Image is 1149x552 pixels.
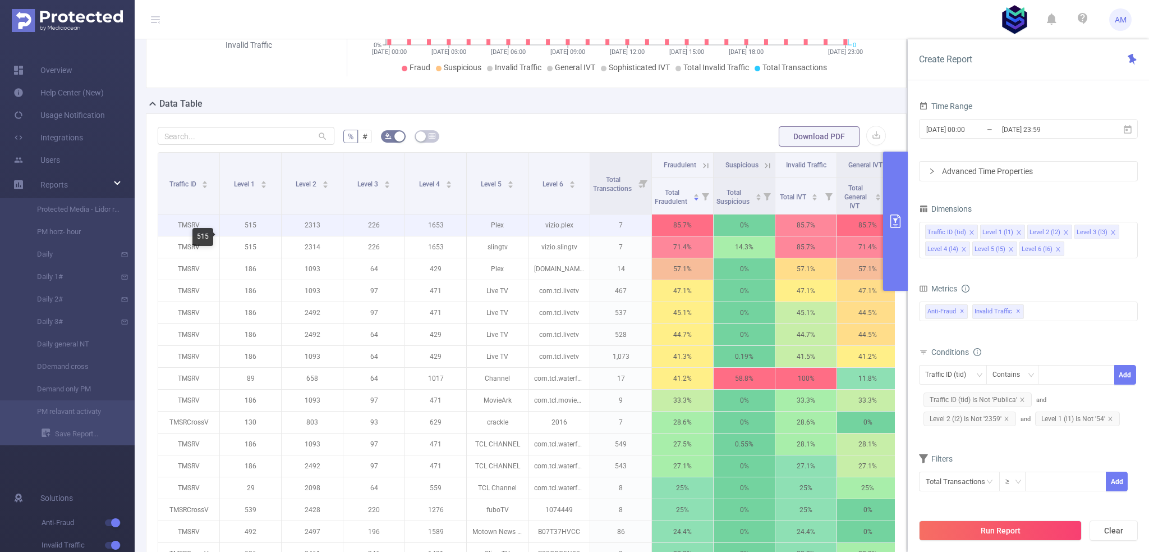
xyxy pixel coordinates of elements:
span: Invalid Traffic [495,63,541,72]
p: 64 [343,368,405,389]
p: 97 [343,302,405,323]
button: Run Report [919,521,1082,541]
i: icon: right [929,168,935,175]
i: icon: caret-up [384,179,390,183]
div: Traffic ID (tid) [927,225,966,240]
p: 429 [405,258,466,280]
span: Level 1 (l1) Is Not '54' [1035,412,1120,426]
p: 549 [590,434,651,455]
p: TMSRV [158,434,219,455]
i: icon: caret-up [812,192,818,195]
p: 429 [405,324,466,345]
a: Overview [13,59,72,81]
p: 0% [714,390,775,411]
i: icon: caret-down [507,184,513,187]
p: com.tcl.livetv [528,280,590,302]
a: Users [13,149,60,171]
tspan: [DATE] 18:00 [729,48,764,56]
div: Level 3 (l3) [1077,225,1107,240]
p: 100% [775,368,837,389]
p: 71.4% [837,236,898,258]
a: Daily 3# [22,311,121,333]
span: Metrics [919,284,957,293]
button: Clear [1090,521,1138,541]
span: Invalid Traffic [786,161,826,169]
p: 528 [590,324,651,345]
p: com.tcl.waterfall.overseas [528,455,590,477]
p: 0% [714,455,775,477]
p: 44.7% [652,324,713,345]
p: 14.3% [714,236,775,258]
p: TMSRV [158,215,219,236]
span: ✕ [960,305,964,318]
p: vizio.slingtv [528,236,590,258]
i: icon: caret-up [260,179,266,183]
i: icon: info-circle [973,348,981,356]
span: Level 4 [419,180,442,188]
i: icon: caret-down [445,184,452,187]
p: 0% [714,412,775,433]
i: icon: close [1110,230,1116,236]
p: 97 [343,390,405,411]
p: TMSRV [158,390,219,411]
i: icon: close [1055,247,1061,253]
p: 1093 [282,434,343,455]
tspan: [DATE] 15:00 [669,48,704,56]
i: Filter menu [821,178,837,214]
p: 2492 [282,324,343,345]
div: Level 4 (l4) [927,242,958,257]
p: 471 [405,434,466,455]
span: Suspicious [444,63,481,72]
i: icon: close [1107,416,1113,422]
p: TMSRCrossV [158,412,219,433]
span: and [1021,416,1124,423]
a: Demand only PM [22,378,121,400]
span: AM [1115,8,1127,31]
div: Sort [445,179,452,186]
a: Save Report... [42,423,135,445]
i: icon: bg-colors [385,133,392,139]
span: Total General IVT [844,184,867,210]
p: 0% [714,215,775,236]
p: 28.1% [775,434,837,455]
p: 186 [220,455,281,477]
tspan: [DATE] 00:00 [372,48,407,56]
span: Total Transactions [593,176,633,193]
span: Total Transactions [762,63,827,72]
span: Level 6 [543,180,565,188]
i: icon: caret-down [693,196,699,199]
span: Create Report [919,54,972,65]
i: icon: down [1015,478,1022,486]
i: icon: down [976,372,983,380]
p: 45.1% [652,302,713,323]
button: Add [1114,365,1136,385]
p: 2314 [282,236,343,258]
i: icon: close [1008,247,1014,253]
p: com.tcl.livetv [528,302,590,323]
p: 44.5% [837,324,898,345]
span: Invalid Traffic [972,304,1024,319]
p: 28.6% [775,412,837,433]
p: TMSRV [158,346,219,367]
p: com.tcl.waterfall.overseas [528,368,590,389]
p: 64 [343,258,405,280]
span: Conditions [931,348,981,357]
p: 85.7% [652,215,713,236]
p: 57.1% [652,258,713,280]
p: 186 [220,324,281,345]
p: 186 [220,346,281,367]
i: icon: close [961,247,967,253]
p: 27.5% [652,434,713,455]
p: 45.1% [775,302,837,323]
tspan: [DATE] 09:00 [550,48,585,56]
p: 471 [405,280,466,302]
span: General IVT [555,63,595,72]
p: 41.2% [837,346,898,367]
li: Traffic ID (tid) [925,225,978,239]
p: TMSRV [158,258,219,280]
p: com.tcl.livetv [528,324,590,345]
a: Protected Media - Lidor report [22,198,121,221]
i: icon: caret-up [202,179,208,183]
i: Filter menu [636,153,651,214]
span: Level 2 [296,180,318,188]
